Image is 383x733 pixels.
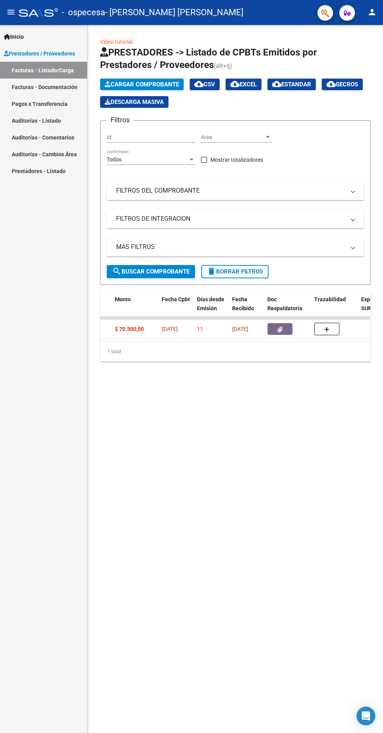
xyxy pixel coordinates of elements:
datatable-header-cell: Monto [112,291,159,325]
mat-panel-title: MAS FILTROS [116,243,345,251]
span: CSV [194,81,215,88]
span: - [PERSON_NAME] [PERSON_NAME] [105,4,243,21]
mat-icon: cloud_download [272,79,281,89]
app-download-masive: Descarga masiva de comprobantes (adjuntos) [100,96,168,108]
span: [DATE] [232,326,248,332]
mat-expansion-panel-header: FILTROS DE INTEGRACION [107,209,364,228]
span: EXCEL [230,81,257,88]
span: Descarga Masiva [105,98,164,105]
button: Estandar [267,79,316,90]
span: 11 [197,326,203,332]
button: CSV [190,79,220,90]
span: Fecha Cpbt [162,296,190,302]
div: Open Intercom Messenger [356,706,375,725]
span: Todos [107,156,122,163]
datatable-header-cell: Doc Respaldatoria [264,291,311,325]
span: Borrar Filtros [207,268,263,275]
span: Días desde Emisión [197,296,224,311]
span: Prestadores / Proveedores [4,49,75,58]
button: Borrar Filtros [201,265,268,278]
button: Cargar Comprobante [100,79,184,90]
datatable-header-cell: Trazabilidad [311,291,358,325]
span: [DATE] [162,326,178,332]
span: Fecha Recibido [232,296,254,311]
datatable-header-cell: Fecha Cpbt [159,291,194,325]
button: Buscar Comprobante [107,265,195,278]
span: Trazabilidad [314,296,346,302]
mat-icon: cloud_download [194,79,204,89]
mat-expansion-panel-header: MAS FILTROS [107,238,364,256]
span: Mostrar totalizadores [210,155,263,164]
span: Area [201,134,264,141]
span: Buscar Comprobante [112,268,190,275]
span: PRESTADORES -> Listado de CPBTs Emitidos por Prestadores / Proveedores [100,47,317,70]
mat-icon: cloud_download [230,79,240,89]
mat-panel-title: FILTROS DE INTEGRACION [116,215,345,223]
div: 1 total [100,342,370,361]
span: - ospecesa [62,4,105,21]
mat-icon: search [112,266,122,276]
button: Gecros [322,79,363,90]
mat-icon: person [367,7,377,17]
span: Monto [115,296,131,302]
span: Gecros [326,81,358,88]
span: (alt+q) [214,62,232,70]
button: EXCEL [226,79,261,90]
mat-icon: delete [207,266,216,276]
button: Descarga Masiva [100,96,168,108]
span: Estandar [272,81,311,88]
datatable-header-cell: Días desde Emisión [194,291,229,325]
mat-icon: menu [6,7,16,17]
strong: $ 70.500,00 [115,326,144,332]
a: Video tutorial [100,39,132,45]
span: Inicio [4,32,24,41]
span: Doc Respaldatoria [267,296,302,311]
mat-panel-title: FILTROS DEL COMPROBANTE [116,186,345,195]
span: Cargar Comprobante [105,81,179,88]
mat-icon: cloud_download [326,79,336,89]
datatable-header-cell: Fecha Recibido [229,291,264,325]
h3: Filtros [107,114,134,125]
mat-expansion-panel-header: FILTROS DEL COMPROBANTE [107,181,364,200]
